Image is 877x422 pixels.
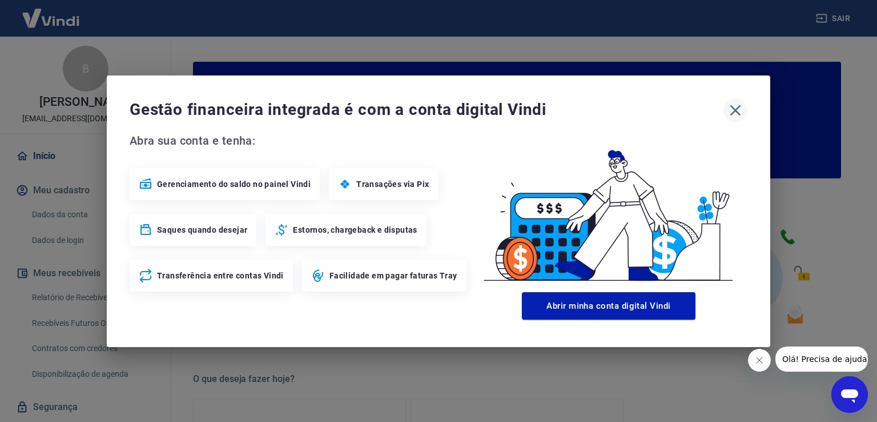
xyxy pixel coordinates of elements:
img: Good Billing [470,132,747,288]
button: Abrir minha conta digital Vindi [522,292,695,320]
span: Olá! Precisa de ajuda? [7,8,96,17]
span: Gestão financeira integrada é com a conta digital Vindi [130,98,723,121]
span: Estornos, chargeback e disputas [293,224,417,236]
iframe: Mensagem da empresa [775,347,868,372]
span: Gerenciamento do saldo no painel Vindi [157,178,311,190]
span: Transferência entre contas Vindi [157,270,284,281]
span: Abra sua conta e tenha: [130,132,470,150]
span: Facilidade em pagar faturas Tray [329,270,457,281]
iframe: Fechar mensagem [748,349,771,372]
span: Transações via Pix [356,178,429,190]
iframe: Botão para abrir a janela de mensagens [831,376,868,413]
span: Saques quando desejar [157,224,247,236]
